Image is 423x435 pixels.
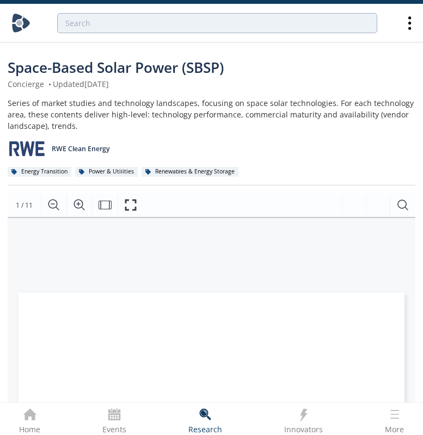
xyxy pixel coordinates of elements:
div: Concierge Updated [DATE] [8,78,415,90]
p: RWE Clean Energy [52,144,110,154]
img: Home [11,14,30,33]
div: Energy Transition [8,167,71,177]
span: • [46,79,53,89]
div: Renewables & Energy Storage [142,167,238,177]
input: Advanced Search [57,13,377,33]
span: Space-Based Solar Power (SBSP) [8,58,224,77]
div: Power & Utilities [75,167,138,177]
div: Series of market studies and technology landscapes, focusing on space solar technologies. For eac... [8,97,415,132]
